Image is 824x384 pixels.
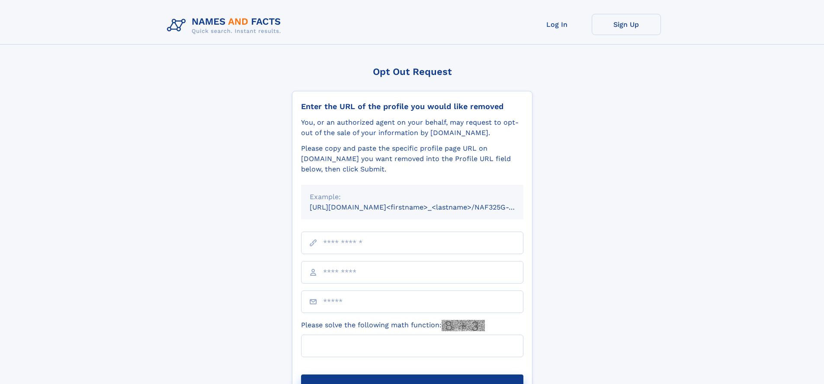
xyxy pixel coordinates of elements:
[164,14,288,37] img: Logo Names and Facts
[310,203,540,211] small: [URL][DOMAIN_NAME]<firstname>_<lastname>/NAF325G-xxxxxxxx
[592,14,661,35] a: Sign Up
[523,14,592,35] a: Log In
[310,192,515,202] div: Example:
[301,143,523,174] div: Please copy and paste the specific profile page URL on [DOMAIN_NAME] you want removed into the Pr...
[301,117,523,138] div: You, or an authorized agent on your behalf, may request to opt-out of the sale of your informatio...
[301,102,523,111] div: Enter the URL of the profile you would like removed
[301,320,485,331] label: Please solve the following math function:
[292,66,532,77] div: Opt Out Request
